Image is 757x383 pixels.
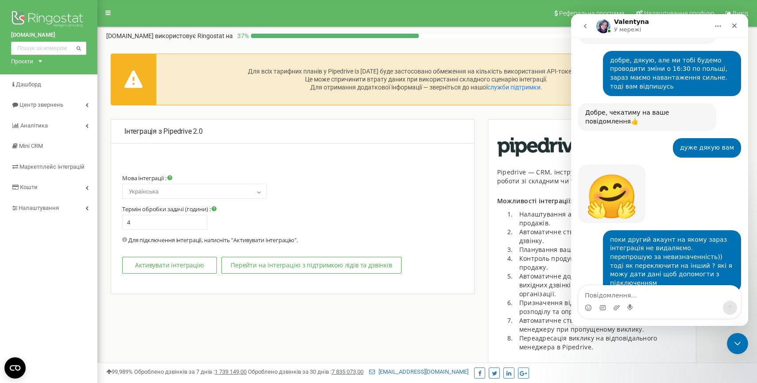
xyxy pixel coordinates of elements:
a: [EMAIL_ADDRESS][DOMAIN_NAME] [369,368,468,375]
li: Автоматичне створення завдань відповідальному менеджеру при пропущеному виклику. [515,316,687,334]
span: Реферальна програма [559,10,625,17]
iframe: Intercom live chat [571,14,748,326]
u: 1 739 149,00 [215,368,247,375]
p: Інтеграція з Pipedrive 2.0 [124,127,461,137]
button: Open CMP widget [4,357,26,379]
div: Pipedrive — CRM, інструмент управління продажами для роботи зі складним чи тривалим процесом прод... [497,168,687,186]
span: Для підключення інтеграції, натисніть "Активувати інтеграцію". [128,236,298,244]
span: Оброблено дзвінків за 30 днів : [248,368,363,375]
li: Призначення відповідальних менеджерів для розподілу та опрацювання нових угод. [515,298,687,316]
p: Можливості інтеграції: [497,197,687,205]
p: 37 % [233,31,251,40]
span: Центр звернень [19,101,63,108]
li: Автоматичне створення угод та контактів по дзвінку. [515,228,687,245]
span: 99,989% [106,368,133,375]
li: Планування ваших дзвінків при вчиненні угоди. [515,245,687,254]
img: image [497,137,587,157]
button: Активувати інтеграцію [122,257,217,274]
li: Переадресація виклику на відповідального менеджера в Pipedrive. [515,334,687,352]
input: Пошук за номером [11,42,86,55]
span: Аналiтика [20,122,48,129]
span: служби підтримки. [487,84,542,91]
p: [DOMAIN_NAME] [106,31,233,40]
span: Оброблено дзвінків за 7 днів : [134,368,247,375]
label: Мова інтеграції : [122,174,172,182]
li: Налаштування аналітики дзвінків у вашій воронці продажів. [515,210,687,228]
span: Дашборд [16,81,41,88]
li: Контроль продуктивності кожного менеджера з продажу. [515,254,687,272]
li: Автоматичне додавання аудіозаписів вхідних та вихідних дзвінків в коментар угоди, контакту та орг... [515,272,687,298]
u: 7 835 073,00 [332,368,363,375]
div: Проєкти [11,57,33,66]
span: Маркетплейс інтеграцій [19,163,85,170]
span: Українська [122,184,266,199]
button: Перейти на інтеграцію з підтримкою лідів та дзвінків [221,257,402,274]
div: Для всіх тарифних планів у Pipedrive із [DATE] буде застосовано обмеження на кількість використан... [170,67,683,92]
span: Налаштування [19,205,59,211]
a: [DOMAIN_NAME] [11,31,86,39]
span: Вихід [733,10,748,17]
span: Українська [125,186,263,198]
img: Ringostat logo [11,9,86,31]
span: Кошти [20,184,38,190]
span: Mini CRM [19,143,43,149]
iframe: Intercom live chat [727,333,748,354]
label: Термін обробки задачі (години) : [122,205,216,213]
span: використовує Ringostat на [155,32,233,39]
span: Налаштування профілю [644,10,714,17]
